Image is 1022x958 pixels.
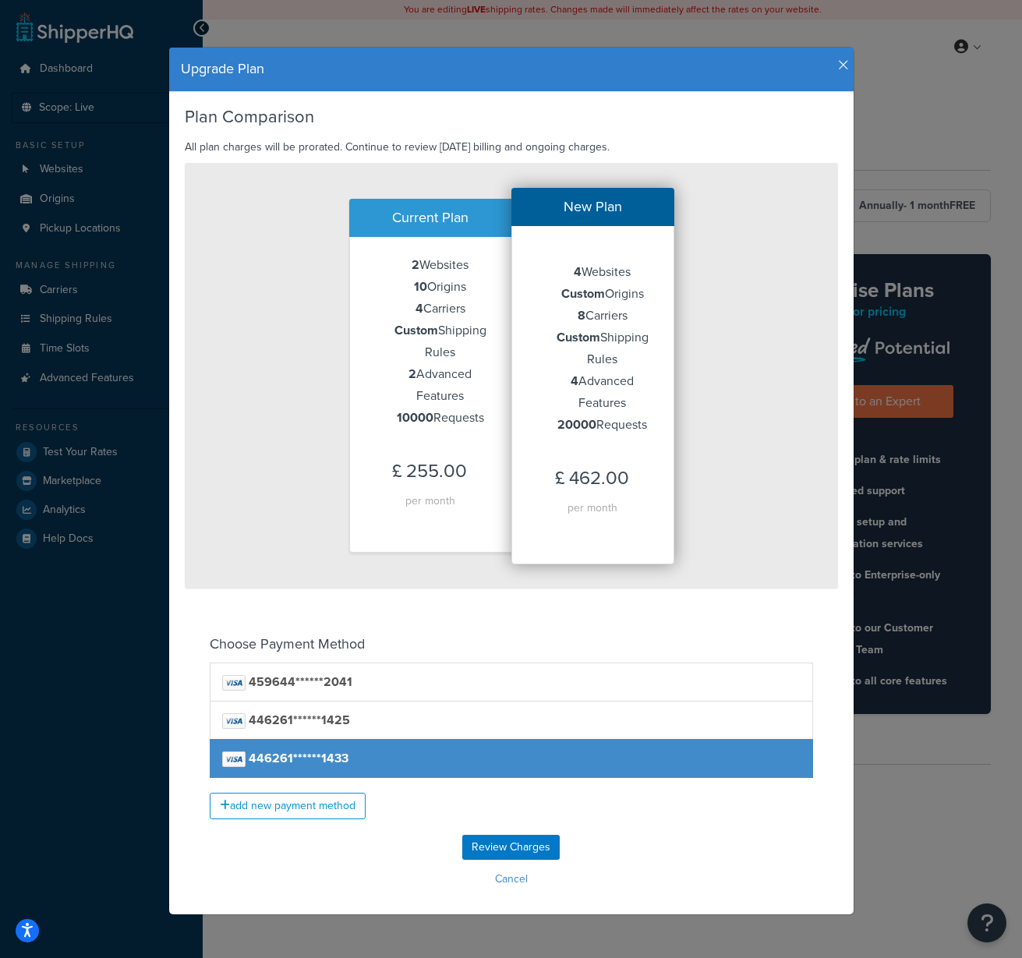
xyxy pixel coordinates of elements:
[462,835,560,860] input: Review Charges
[385,363,496,407] li: Advanced Features
[547,370,658,414] li: Advanced Features
[181,59,842,80] h4: Upgrade Plan
[414,278,427,295] strong: 10
[412,256,419,274] strong: 2
[528,500,657,516] h4: per month
[392,461,401,480] span: £
[385,407,496,429] li: Requests
[385,254,496,276] li: Websites
[574,263,582,281] strong: 4
[557,328,600,346] strong: Custom
[555,468,564,487] span: £
[547,327,658,370] li: Shipping Rules
[578,306,585,324] strong: 8
[366,493,495,509] h4: per month
[385,298,496,320] li: Carriers
[561,285,605,302] strong: Custom
[515,196,671,217] h4: New Plan
[222,751,246,767] img: visa.png
[547,414,658,436] li: Requests
[547,283,658,305] li: Origins
[557,415,596,433] strong: 20000
[210,793,366,819] a: add new payment method
[416,299,423,317] strong: 4
[210,634,813,655] h4: Choose Payment Method
[394,321,438,339] strong: Custom
[385,276,496,298] li: Origins
[547,305,658,327] li: Carriers
[185,108,838,126] h3: Plan Comparison
[185,139,838,155] p: All plan charges will be prorated. Continue to review [DATE] billing and ongoing charges.
[571,372,578,390] strong: 4
[406,461,467,480] span: 255.00
[397,408,433,426] strong: 10000
[185,868,838,891] button: Cancel
[547,261,658,283] li: Websites
[222,713,246,729] img: visa.png
[385,320,496,363] li: Shipping Rules
[408,365,416,383] strong: 2
[222,675,246,691] img: visa.png
[352,207,509,228] h4: Current Plan
[569,468,629,487] span: 462.00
